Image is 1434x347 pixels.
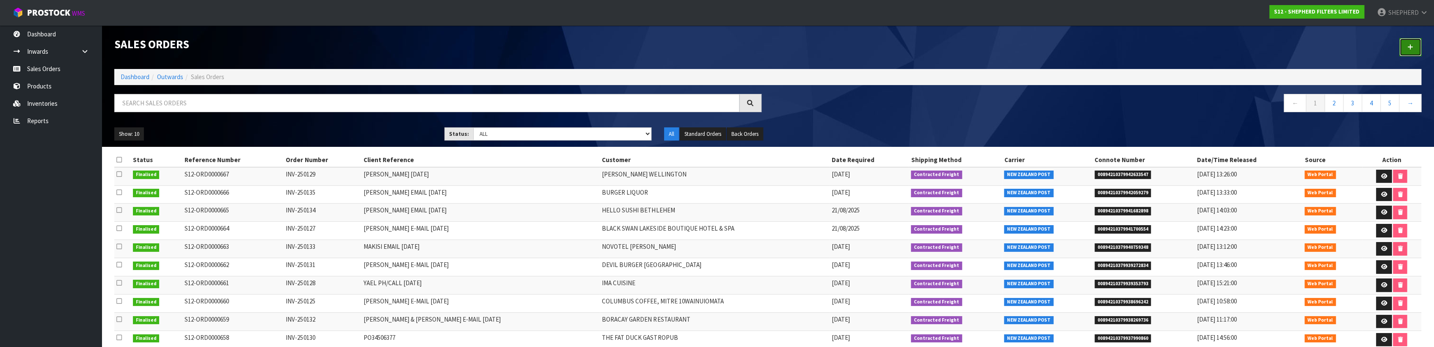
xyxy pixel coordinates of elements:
[449,130,469,138] strong: Status:
[182,153,284,167] th: Reference Number
[1197,297,1237,305] span: [DATE] 10:58:00
[1380,94,1399,112] a: 5
[182,312,284,330] td: S12-ORD0000659
[182,276,284,295] td: S12-ORD0000661
[1095,262,1151,270] span: 00894210379939272834
[911,243,962,252] span: Contracted Freight
[1304,262,1336,270] span: Web Portal
[911,171,962,179] span: Contracted Freight
[1197,224,1237,232] span: [DATE] 14:23:00
[182,295,284,313] td: S12-ORD0000660
[774,94,1421,115] nav: Page navigation
[1302,153,1362,167] th: Source
[361,276,600,295] td: YAEL PH/CALL [DATE]
[911,262,962,270] span: Contracted Freight
[191,73,224,81] span: Sales Orders
[182,258,284,276] td: S12-ORD0000662
[911,316,962,325] span: Contracted Freight
[284,222,361,240] td: INV-250127
[832,242,850,251] span: [DATE]
[133,334,160,343] span: Finalised
[121,73,149,81] a: Dashboard
[1095,207,1151,215] span: 00894210379941682898
[1197,170,1237,178] span: [DATE] 13:26:00
[284,312,361,330] td: INV-250132
[284,153,361,167] th: Order Number
[133,225,160,234] span: Finalised
[1095,280,1151,288] span: 00894210379939353793
[600,185,830,204] td: BURGER LIQUOR
[1095,243,1151,252] span: 00894210379940759348
[1095,225,1151,234] span: 00894210379941700554
[600,276,830,295] td: IMA CUISINE
[361,167,600,185] td: [PERSON_NAME] [DATE]
[830,153,909,167] th: Date Required
[1197,315,1237,323] span: [DATE] 11:17:00
[600,258,830,276] td: DEVIL BURGER [GEOGRAPHIC_DATA]
[361,153,600,167] th: Client Reference
[1197,261,1237,269] span: [DATE] 13:46:00
[284,258,361,276] td: INV-250131
[284,295,361,313] td: INV-250125
[1004,298,1053,306] span: NEW ZEALAND POST
[600,167,830,185] td: [PERSON_NAME] WELLINGTON
[361,312,600,330] td: [PERSON_NAME] & [PERSON_NAME] E-MAIL [DATE]
[284,240,361,258] td: INV-250133
[600,222,830,240] td: BLACK SWAN LAKESIDE BOUTIQUE HOTEL & SPA
[182,167,284,185] td: S12-ORD0000667
[909,153,1002,167] th: Shipping Method
[133,243,160,252] span: Finalised
[911,280,962,288] span: Contracted Freight
[600,295,830,313] td: COLUMBUS COFFEE, MITRE 10WAINUIOMATA
[1399,94,1421,112] a: →
[911,334,962,343] span: Contracted Freight
[832,206,860,214] span: 21/08/2025
[133,189,160,197] span: Finalised
[680,127,726,141] button: Standard Orders
[1197,242,1237,251] span: [DATE] 13:12:00
[911,189,962,197] span: Contracted Freight
[1197,206,1237,214] span: [DATE] 14:03:00
[664,127,679,141] button: All
[832,333,850,341] span: [DATE]
[911,298,962,306] span: Contracted Freight
[1004,334,1053,343] span: NEW ZEALAND POST
[1284,94,1306,112] a: ←
[27,7,70,18] span: ProStock
[182,240,284,258] td: S12-ORD0000663
[1197,188,1237,196] span: [DATE] 13:33:00
[131,153,182,167] th: Status
[133,316,160,325] span: Finalised
[133,262,160,270] span: Finalised
[1004,171,1053,179] span: NEW ZEALAND POST
[361,295,600,313] td: [PERSON_NAME] E-MAIL [DATE]
[133,207,160,215] span: Finalised
[182,204,284,222] td: S12-ORD0000665
[832,224,860,232] span: 21/08/2025
[1306,94,1325,112] a: 1
[361,222,600,240] td: [PERSON_NAME] E-MAIL [DATE]
[284,276,361,295] td: INV-250128
[832,315,850,323] span: [DATE]
[1304,189,1336,197] span: Web Portal
[1388,8,1418,17] span: SHEPHERD
[1004,316,1053,325] span: NEW ZEALAND POST
[1004,225,1053,234] span: NEW ZEALAND POST
[1197,333,1237,341] span: [DATE] 14:56:00
[1343,94,1362,112] a: 3
[133,298,160,306] span: Finalised
[361,204,600,222] td: [PERSON_NAME] EMAIL [DATE]
[1274,8,1360,15] strong: S12 - SHEPHERD FILTERS LIMITED
[284,167,361,185] td: INV-250129
[832,188,850,196] span: [DATE]
[1304,243,1336,252] span: Web Portal
[182,222,284,240] td: S12-ORD0000664
[284,185,361,204] td: INV-250135
[832,261,850,269] span: [DATE]
[114,94,739,112] input: Search sales orders
[600,312,830,330] td: BORACAY GARDEN RESTAURANT
[832,279,850,287] span: [DATE]
[1095,334,1151,343] span: 00894210379937990860
[1304,280,1336,288] span: Web Portal
[832,170,850,178] span: [DATE]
